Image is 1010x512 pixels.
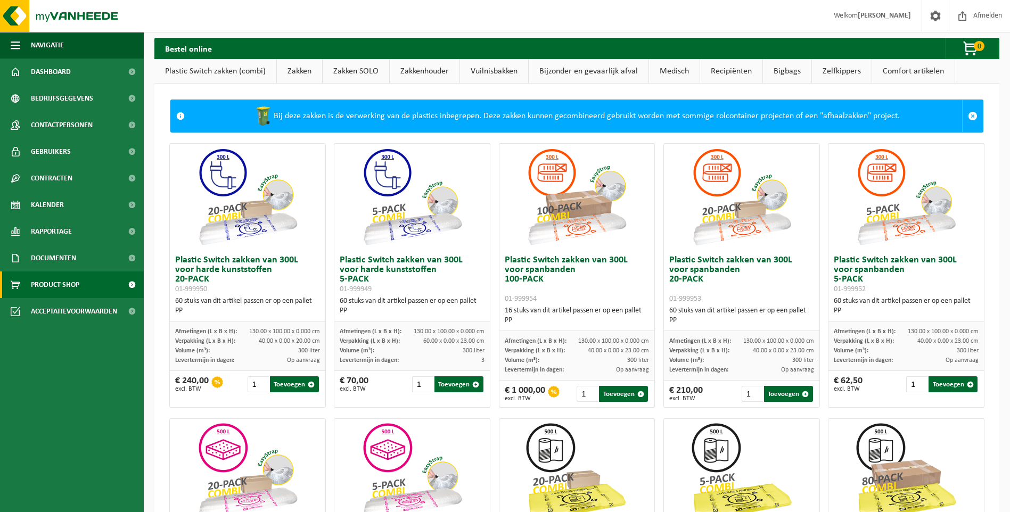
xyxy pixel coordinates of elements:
span: Op aanvraag [781,367,814,373]
img: WB-0240-HPE-GN-50.png [252,105,274,127]
span: 130.00 x 100.00 x 0.000 cm [743,338,814,344]
span: Contracten [31,165,72,192]
div: 16 stuks van dit artikel passen er op een pallet [505,306,650,325]
button: 0 [945,38,998,59]
a: Comfort artikelen [872,59,955,84]
img: 01-999952 [853,144,959,250]
div: PP [175,306,320,316]
span: 40.00 x 0.00 x 23.00 cm [753,348,814,354]
input: 1 [577,386,598,402]
span: Afmetingen (L x B x H): [340,328,401,335]
span: 130.00 x 100.00 x 0.000 cm [908,328,979,335]
span: Volume (m³): [669,357,704,364]
span: Afmetingen (L x B x H): [669,338,731,344]
a: Sluit melding [962,100,983,132]
button: Toevoegen [764,386,813,402]
span: 130.00 x 100.00 x 0.000 cm [414,328,485,335]
span: 130.00 x 100.00 x 0.000 cm [578,338,649,344]
a: Zakken [277,59,322,84]
strong: [PERSON_NAME] [858,12,911,20]
h3: Plastic Switch zakken van 300L voor harde kunststoffen 5-PACK [340,255,485,294]
span: 300 liter [792,357,814,364]
span: Verpakking (L x B x H): [175,338,235,344]
span: Levertermijn in dagen: [505,367,564,373]
span: 300 liter [463,348,485,354]
span: 01-999952 [834,285,866,293]
span: Verpakking (L x B x H): [834,338,894,344]
button: Toevoegen [270,376,319,392]
button: Toevoegen [929,376,978,392]
span: 40.00 x 0.00 x 23.00 cm [588,348,649,354]
div: 60 stuks van dit artikel passen er op een pallet [340,296,485,316]
a: Plastic Switch zakken (combi) [154,59,276,84]
a: Bigbags [763,59,811,84]
span: 130.00 x 100.00 x 0.000 cm [249,328,320,335]
img: 01-999953 [688,144,795,250]
span: Navigatie [31,32,64,59]
span: excl. BTW [340,386,368,392]
input: 1 [742,386,763,402]
div: 60 stuks van dit artikel passen er op een pallet [175,296,320,316]
input: 1 [248,376,269,392]
span: Kalender [31,192,64,218]
span: Op aanvraag [287,357,320,364]
span: Afmetingen (L x B x H): [175,328,237,335]
div: € 70,00 [340,376,368,392]
div: € 1 000,00 [505,386,545,402]
img: 01-999950 [194,144,301,250]
div: PP [340,306,485,316]
span: Levertermijn in dagen: [669,367,728,373]
img: 01-999954 [523,144,630,250]
span: excl. BTW [175,386,209,392]
span: 300 liter [627,357,649,364]
span: 60.00 x 0.00 x 23.00 cm [423,338,485,344]
span: 3 [481,357,485,364]
h2: Bestel online [154,38,223,59]
span: Volume (m³): [505,357,539,364]
span: excl. BTW [505,395,545,402]
span: 01-999949 [340,285,372,293]
span: Bedrijfsgegevens [31,85,93,112]
div: PP [834,306,979,316]
span: Levertermijn in dagen: [834,357,893,364]
div: PP [505,316,650,325]
a: Zakkenhouder [390,59,459,84]
span: Acceptatievoorwaarden [31,298,117,325]
span: Product Shop [31,271,79,298]
span: Documenten [31,245,76,271]
span: 01-999954 [505,295,537,303]
button: Toevoegen [434,376,483,392]
span: Op aanvraag [946,357,979,364]
span: 01-999953 [669,295,701,303]
span: Volume (m³): [175,348,210,354]
div: 60 stuks van dit artikel passen er op een pallet [669,306,814,325]
a: Bijzonder en gevaarlijk afval [529,59,648,84]
div: 60 stuks van dit artikel passen er op een pallet [834,296,979,316]
h3: Plastic Switch zakken van 300L voor spanbanden 5-PACK [834,255,979,294]
span: Verpakking (L x B x H): [669,348,729,354]
span: 300 liter [957,348,979,354]
div: € 240,00 [175,376,209,392]
button: Toevoegen [599,386,648,402]
span: 40.00 x 0.00 x 20.00 cm [259,338,320,344]
span: Gebruikers [31,138,71,165]
a: Medisch [649,59,700,84]
input: 1 [412,376,433,392]
span: excl. BTW [834,386,863,392]
span: Volume (m³): [340,348,374,354]
a: Vuilnisbakken [460,59,528,84]
div: Bij deze zakken is de verwerking van de plastics inbegrepen. Deze zakken kunnen gecombineerd gebr... [190,100,962,132]
span: Levertermijn in dagen: [175,357,234,364]
span: 01-999950 [175,285,207,293]
span: 40.00 x 0.00 x 23.00 cm [917,338,979,344]
span: 0 [974,41,984,51]
div: PP [669,316,814,325]
span: Verpakking (L x B x H): [505,348,565,354]
span: Op aanvraag [616,367,649,373]
span: Dashboard [31,59,71,85]
span: Levertermijn in dagen: [340,357,399,364]
a: Recipiënten [700,59,762,84]
span: Afmetingen (L x B x H): [834,328,896,335]
span: Afmetingen (L x B x H): [505,338,566,344]
div: € 62,50 [834,376,863,392]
